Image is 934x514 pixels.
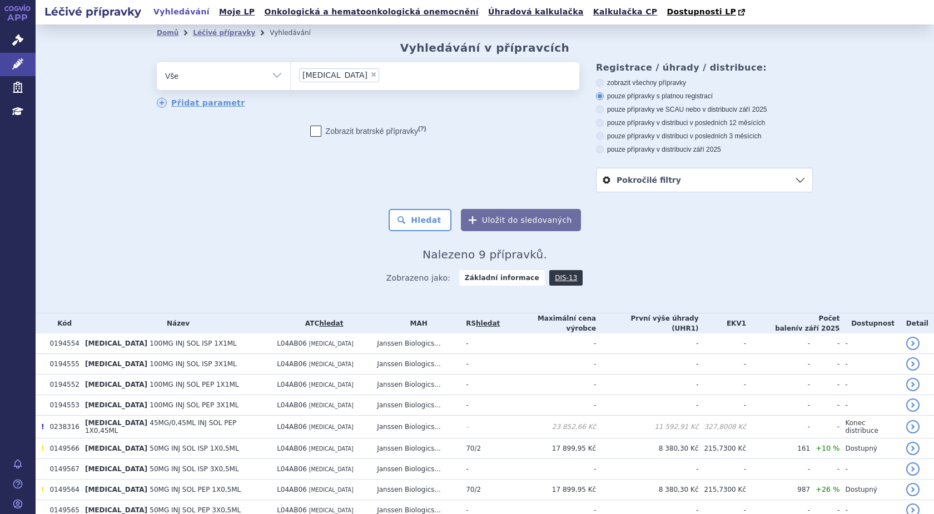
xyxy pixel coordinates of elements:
[596,78,813,87] label: zobrazit všechny přípravky
[839,395,900,416] td: -
[596,105,813,114] label: pouze přípravky ve SCAU nebo v distribuci
[370,71,377,78] span: ×
[44,313,79,333] th: Kód
[596,375,698,395] td: -
[746,480,810,500] td: 987
[41,423,44,431] span: Poslední data tohoto produktu jsou ze SCAU platného k 01.05.2023.
[839,480,900,500] td: Dostupný
[839,354,900,375] td: -
[150,401,239,409] span: 100MG INJ SOL PEP 3X1ML
[906,378,920,391] a: detail
[85,340,147,347] span: [MEDICAL_DATA]
[901,313,934,333] th: Detail
[698,416,746,438] td: 327,8008 Kč
[150,506,241,514] span: 50MG INJ SOL PEP 3X0,5ML
[309,466,354,472] span: [MEDICAL_DATA]
[698,438,746,459] td: 215,7300 Kč
[734,106,767,113] span: v září 2025
[596,333,698,354] td: -
[746,354,810,375] td: -
[698,395,746,416] td: -
[810,459,839,480] td: -
[500,354,596,375] td: -
[839,459,900,480] td: -
[460,395,500,416] td: -
[400,41,570,54] h2: Vyhledávání v přípravcích
[277,401,307,409] span: L04AB06
[500,459,596,480] td: -
[44,480,79,500] td: 0149564
[810,375,839,395] td: -
[460,354,500,375] td: -
[746,416,810,438] td: -
[906,462,920,476] a: detail
[309,402,354,408] span: [MEDICAL_DATA]
[810,395,839,416] td: -
[746,459,810,480] td: -
[85,401,147,409] span: [MEDICAL_DATA]
[193,29,255,37] a: Léčivé přípravky
[150,360,237,368] span: 100MG INJ SOL ISP 3X1ML
[310,126,426,137] label: Zobrazit bratrské přípravky
[150,4,213,19] a: Vyhledávání
[461,209,581,231] button: Uložit do sledovaných
[460,333,500,354] td: -
[698,333,746,354] td: -
[371,354,460,375] td: Janssen Biologics...
[44,354,79,375] td: 0194555
[85,360,147,368] span: [MEDICAL_DATA]
[309,507,354,513] span: [MEDICAL_DATA]
[698,480,746,500] td: 215,7300 Kč
[277,423,307,431] span: L04AB06
[596,145,813,154] label: pouze přípravky v distribuci
[906,337,920,350] a: detail
[460,416,500,438] td: -
[698,313,746,333] th: EKV1
[44,395,79,416] td: 0194553
[386,270,451,286] span: Zobrazeno jako:
[309,382,354,388] span: [MEDICAL_DATA]
[476,320,500,327] a: hledat
[309,424,354,430] span: [MEDICAL_DATA]
[271,313,371,333] th: ATC
[302,71,367,79] span: [MEDICAL_DATA]
[500,333,596,354] td: -
[549,270,583,286] a: DIS-13
[906,442,920,455] a: detail
[746,375,810,395] td: -
[85,381,147,388] span: [MEDICAL_DATA]
[500,416,596,438] td: 23 852,66 Kč
[500,395,596,416] td: -
[36,4,150,19] h2: Léčivé přípravky
[906,420,920,433] a: detail
[816,444,839,452] span: +10 %
[44,459,79,480] td: 0149567
[810,333,839,354] td: -
[906,357,920,371] a: detail
[597,168,812,192] a: Pokročilé filtry
[41,486,44,493] span: Tento přípravek má DNC/DoÚ.
[277,340,307,347] span: L04AB06
[460,375,500,395] td: -
[85,486,147,493] span: [MEDICAL_DATA]
[596,92,813,101] label: pouze přípravky s platnou registrací
[906,398,920,412] a: detail
[277,486,307,493] span: L04AB06
[500,480,596,500] td: 17 899,95 Kč
[839,375,900,395] td: -
[596,416,698,438] td: 11 592,91 Kč
[798,325,840,332] span: v září 2025
[810,416,839,438] td: -
[85,465,147,473] span: [MEDICAL_DATA]
[698,354,746,375] td: -
[216,4,258,19] a: Moje LP
[596,354,698,375] td: -
[150,486,241,493] span: 50MG INJ SOL PEP 1X0,5ML
[698,375,746,395] td: -
[150,381,239,388] span: 100MG INJ SOL PEP 1X1ML
[663,4,751,20] a: Dostupnosti LP
[418,125,426,132] abbr: (?)
[423,248,547,261] span: Nalezeno 9 přípravků.
[460,313,500,333] th: RS
[44,438,79,459] td: 0149566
